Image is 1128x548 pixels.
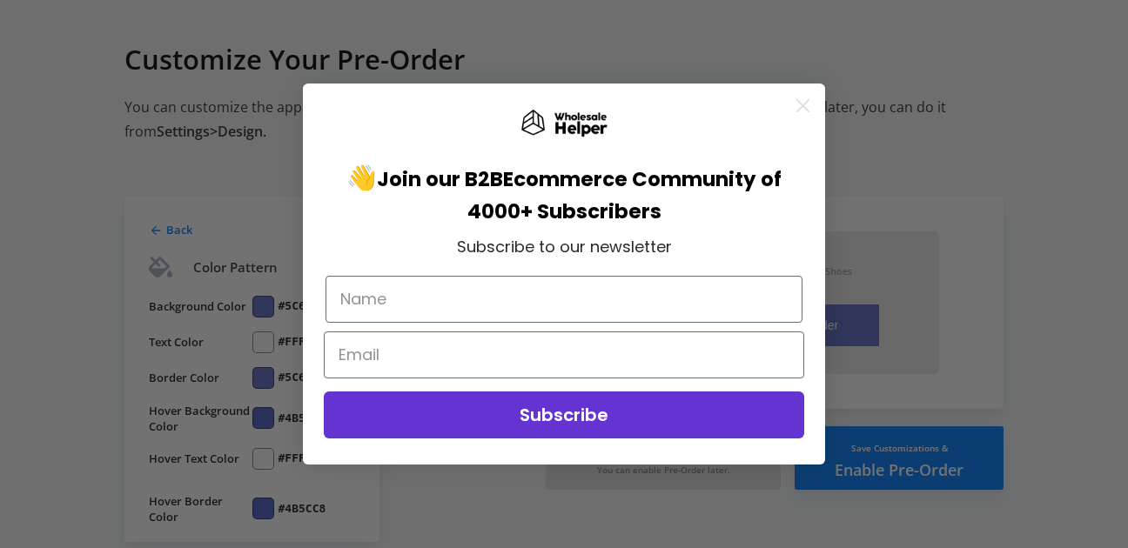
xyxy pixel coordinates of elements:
[324,391,804,438] button: Subscribe
[377,165,503,193] span: Join our B2B
[324,331,804,378] input: Email
[346,161,503,195] span: 👋
[326,276,802,323] input: Name
[467,165,782,225] span: Ecommerce Community of 4000+ Subscribers
[520,110,608,137] img: Wholesale Helper Logo
[457,236,672,257] span: Subscribe to our newsletter
[788,90,818,121] button: Close dialog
